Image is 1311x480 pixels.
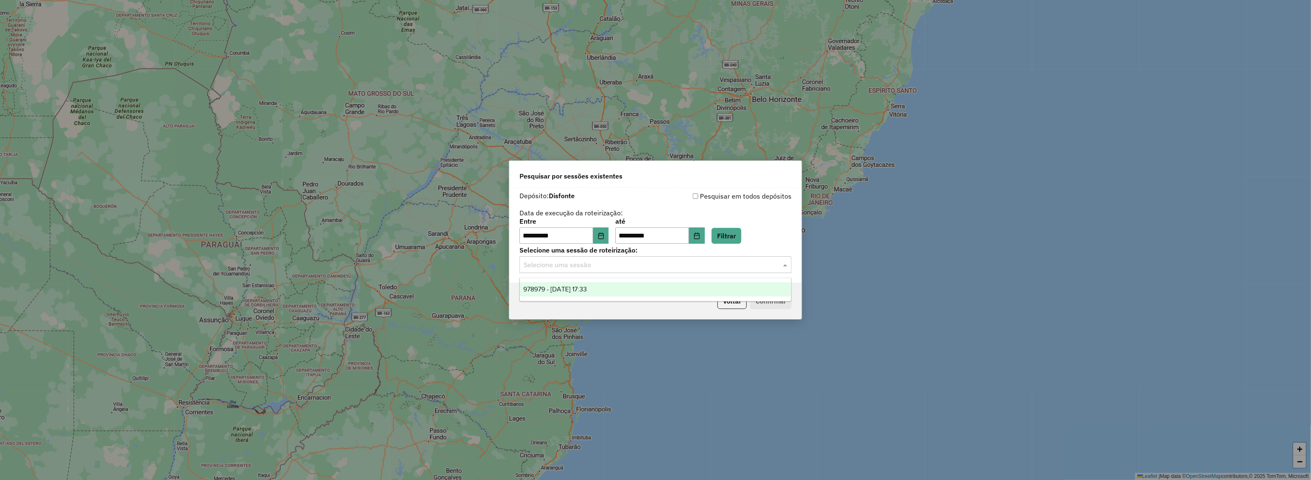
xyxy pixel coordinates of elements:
[519,171,622,181] span: Pesquisar por sessões existentes
[519,216,609,226] label: Entre
[549,191,575,200] strong: Disfonte
[655,191,792,201] div: Pesquisar em todos depósitos
[615,216,704,226] label: até
[689,227,705,244] button: Choose Date
[712,228,741,244] button: Filtrar
[519,191,575,201] label: Depósito:
[593,227,609,244] button: Choose Date
[519,208,623,218] label: Data de execução da roteirização:
[519,278,792,301] ng-dropdown-panel: Options list
[519,245,792,255] label: Selecione uma sessão de roteirização:
[523,286,587,293] span: 978979 - [DATE] 17:33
